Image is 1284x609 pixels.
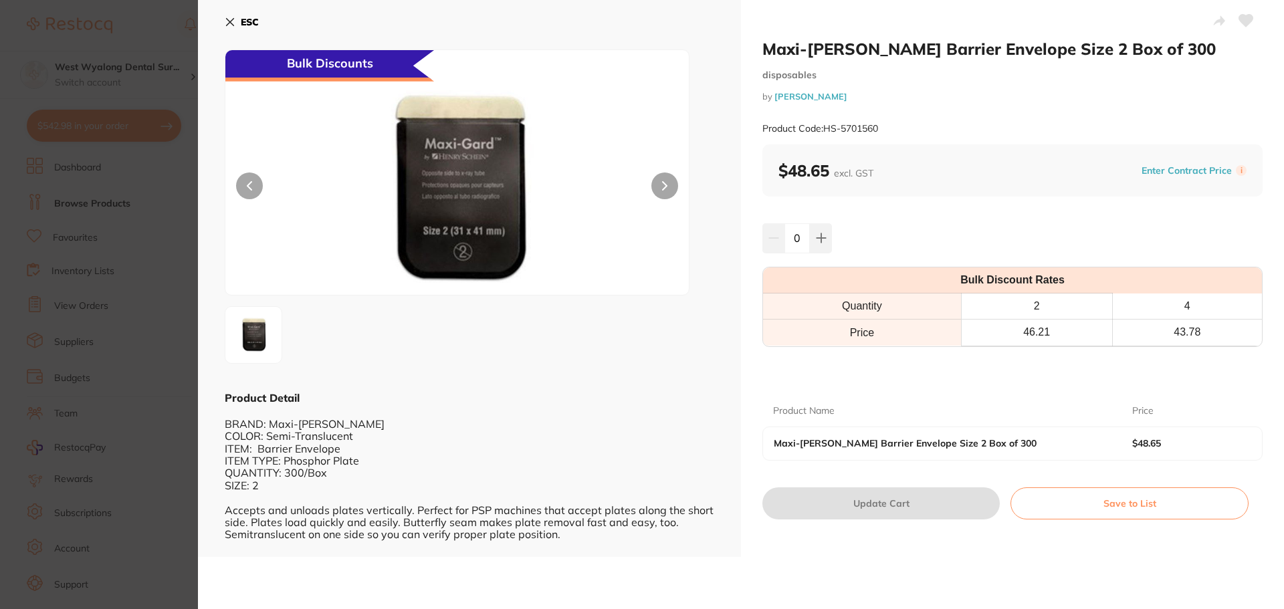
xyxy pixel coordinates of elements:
[318,84,597,295] img: MDE1NjAuSlBH
[763,320,961,346] td: Price
[778,160,873,180] b: $48.65
[225,391,300,404] b: Product Detail
[1132,404,1154,418] p: Price
[961,293,1112,320] th: 2
[834,167,873,179] span: excl. GST
[774,91,847,102] a: [PERSON_NAME]
[762,39,1263,59] h2: Maxi-[PERSON_NAME] Barrier Envelope Size 2 Box of 300
[762,92,1263,102] small: by
[773,404,835,418] p: Product Name
[763,293,961,320] th: Quantity
[241,16,259,28] b: ESC
[225,405,714,540] div: BRAND: Maxi-[PERSON_NAME] COLOR: Semi-Translucent ITEM: Barrier Envelope ITEM TYPE: Phosphor Plat...
[762,70,1263,81] small: disposables
[1236,165,1247,176] label: i
[763,267,1262,293] th: Bulk Discount Rates
[1138,164,1236,177] button: Enter Contract Price
[961,320,1112,346] th: 46.21
[1010,487,1249,519] button: Save to List
[762,487,1000,519] button: Update Cart
[762,123,878,134] small: Product Code: HS-5701560
[774,438,1096,449] b: Maxi-[PERSON_NAME] Barrier Envelope Size 2 Box of 300
[229,311,278,359] img: MDE1NjAuSlBH
[225,50,434,82] div: Bulk Discounts
[1112,293,1262,320] th: 4
[225,11,259,33] button: ESC
[1132,438,1240,449] b: $48.65
[1112,320,1262,346] th: 43.78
